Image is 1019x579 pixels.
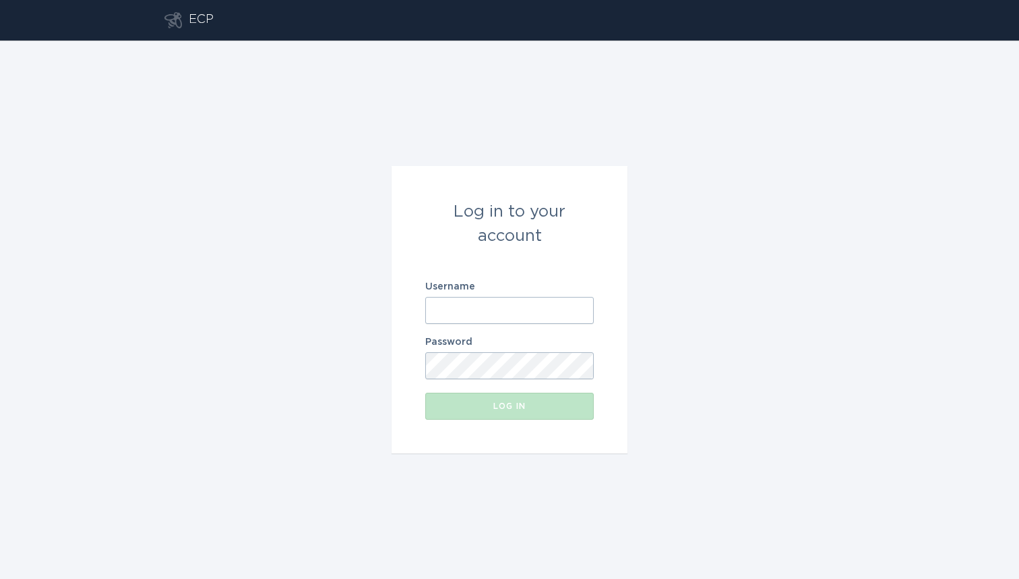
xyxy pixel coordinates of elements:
[425,200,594,248] div: Log in to your account
[425,282,594,292] label: Username
[164,12,182,28] button: Go to dashboard
[425,393,594,420] button: Log in
[425,337,594,347] label: Password
[189,12,214,28] div: ECP
[432,402,587,410] div: Log in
